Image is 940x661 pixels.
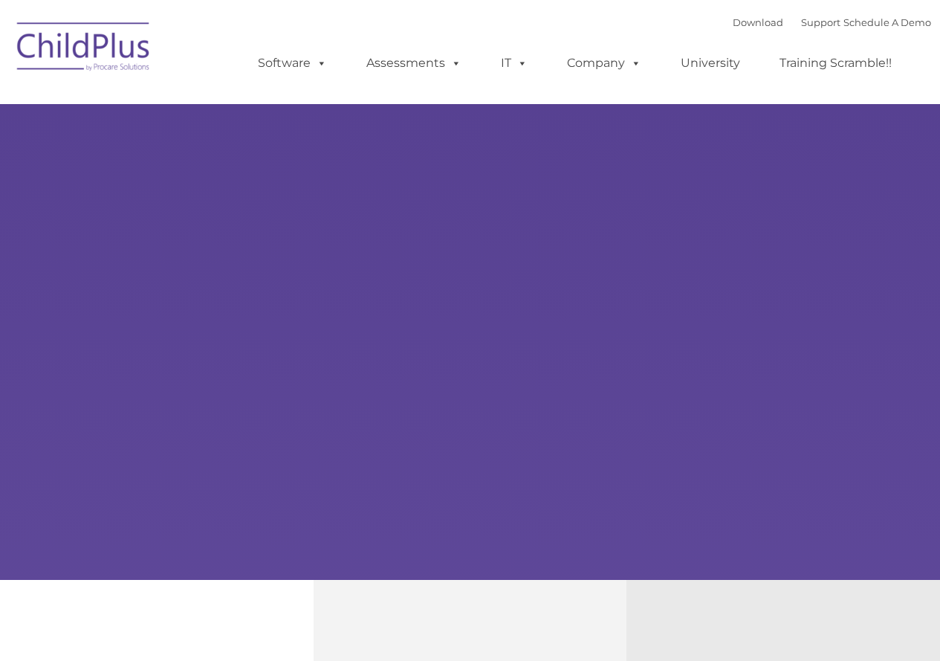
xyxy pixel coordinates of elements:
[733,16,783,28] a: Download
[666,48,755,78] a: University
[765,48,907,78] a: Training Scramble!!
[843,16,931,28] a: Schedule A Demo
[733,16,931,28] font: |
[351,48,476,78] a: Assessments
[552,48,656,78] a: Company
[801,16,840,28] a: Support
[486,48,542,78] a: IT
[10,12,158,86] img: ChildPlus by Procare Solutions
[243,48,342,78] a: Software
